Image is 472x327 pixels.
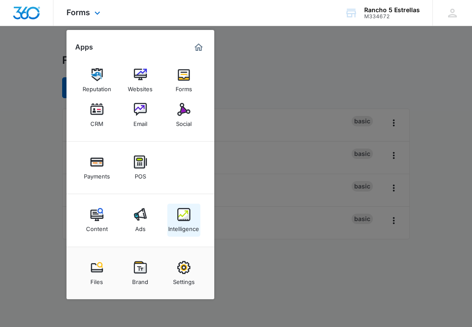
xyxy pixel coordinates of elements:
[75,43,93,51] h2: Apps
[192,40,206,54] a: Marketing 360® Dashboard
[124,64,157,97] a: Websites
[167,64,200,97] a: Forms
[124,151,157,184] a: POS
[167,257,200,290] a: Settings
[168,221,199,232] div: Intelligence
[176,81,192,92] div: Forms
[133,116,147,127] div: Email
[80,204,113,237] a: Content
[86,221,108,232] div: Content
[124,99,157,132] a: Email
[80,151,113,184] a: Payments
[80,64,113,97] a: Reputation
[66,8,90,17] span: Forms
[80,99,113,132] a: CRM
[84,168,110,180] div: Payments
[135,168,146,180] div: POS
[173,274,195,285] div: Settings
[124,257,157,290] a: Brand
[90,274,103,285] div: Files
[80,257,113,290] a: Files
[124,204,157,237] a: Ads
[167,99,200,132] a: Social
[128,81,153,92] div: Websites
[83,81,111,92] div: Reputation
[135,221,146,232] div: Ads
[167,204,200,237] a: Intelligence
[90,116,103,127] div: CRM
[176,116,192,127] div: Social
[364,13,420,20] div: account id
[132,274,148,285] div: Brand
[364,7,420,13] div: account name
